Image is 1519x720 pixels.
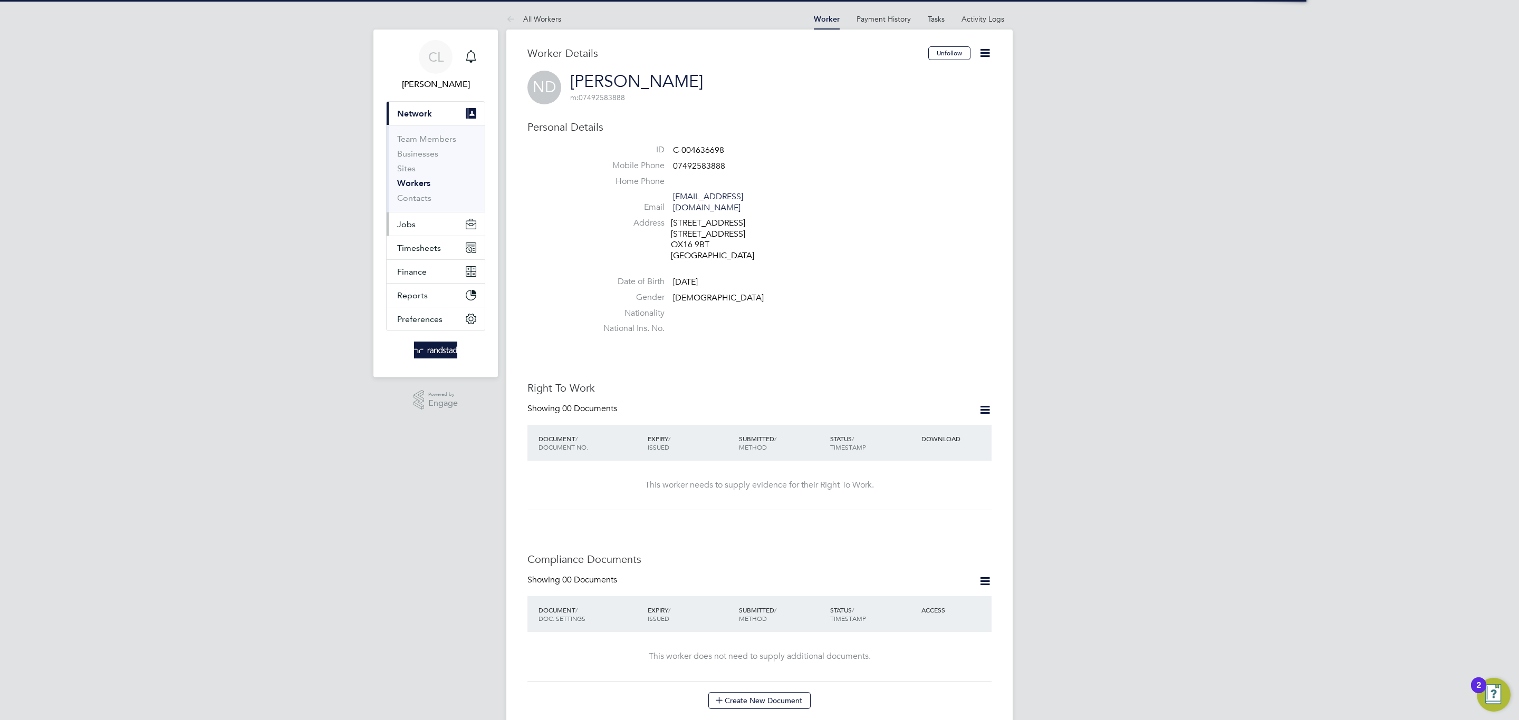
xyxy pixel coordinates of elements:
[668,606,670,614] span: /
[774,606,776,614] span: /
[428,390,458,399] span: Powered by
[387,236,485,259] button: Timesheets
[708,692,811,709] button: Create New Document
[386,342,485,358] a: Go to home page
[414,390,458,410] a: Powered byEngage
[397,267,427,277] span: Finance
[928,14,945,24] a: Tasks
[739,614,767,622] span: METHOD
[648,443,669,451] span: ISSUED
[527,575,619,586] div: Showing
[814,15,840,24] a: Worker
[397,243,441,253] span: Timesheets
[527,403,619,414] div: Showing
[539,443,588,451] span: DOCUMENT NO.
[387,102,485,125] button: Network
[828,429,919,456] div: STATUS
[852,606,854,614] span: /
[591,202,665,213] label: Email
[673,145,724,155] span: C-004636698
[527,71,561,104] span: ND
[538,480,981,491] div: This worker needs to supply evidence for their Right To Work.
[739,443,767,451] span: METHOD
[414,342,458,358] img: randstad-logo-retina.png
[562,575,617,585] span: 00 Documents
[397,290,428,300] span: Reports
[1477,678,1511,712] button: Open Resource Center, 2 new notifications
[527,552,992,566] h3: Compliance Documents
[428,50,444,64] span: CL
[397,219,416,229] span: Jobs
[962,14,1004,24] a: Activity Logs
[386,40,485,91] a: CL[PERSON_NAME]
[527,46,928,60] h3: Worker Details
[591,308,665,319] label: Nationality
[397,314,443,324] span: Preferences
[387,125,485,212] div: Network
[591,160,665,171] label: Mobile Phone
[570,71,703,92] a: [PERSON_NAME]
[397,109,432,119] span: Network
[673,161,725,171] span: 07492583888
[1476,685,1481,699] div: 2
[387,284,485,307] button: Reports
[570,93,579,102] span: m:
[373,30,498,377] nav: Main navigation
[562,403,617,414] span: 00 Documents
[671,218,771,261] div: [STREET_ADDRESS] [STREET_ADDRESS] OX16 9BT [GEOGRAPHIC_DATA]
[397,193,431,203] a: Contacts
[673,191,743,213] a: [EMAIL_ADDRESS][DOMAIN_NAME]
[536,600,645,628] div: DOCUMENT
[591,323,665,334] label: National Ins. No.
[387,212,485,236] button: Jobs
[536,429,645,456] div: DOCUMENT
[591,276,665,287] label: Date of Birth
[397,163,416,173] a: Sites
[575,434,578,443] span: /
[919,600,992,619] div: ACCESS
[645,600,736,628] div: EXPIRY
[386,78,485,91] span: Charlotte Lockeridge
[428,399,458,408] span: Engage
[736,429,828,456] div: SUBMITTED
[397,178,430,188] a: Workers
[527,120,992,134] h3: Personal Details
[857,14,911,24] a: Payment History
[919,429,992,448] div: DOWNLOAD
[387,307,485,330] button: Preferences
[673,277,698,287] span: [DATE]
[506,14,561,24] a: All Workers
[668,434,670,443] span: /
[852,434,854,443] span: /
[673,293,764,303] span: [DEMOGRAPHIC_DATA]
[539,614,585,622] span: DOC. SETTINGS
[648,614,669,622] span: ISSUED
[828,600,919,628] div: STATUS
[527,381,992,395] h3: Right To Work
[387,260,485,283] button: Finance
[591,176,665,187] label: Home Phone
[736,600,828,628] div: SUBMITTED
[397,134,456,144] a: Team Members
[928,46,970,60] button: Unfollow
[830,614,866,622] span: TIMESTAMP
[397,149,438,159] a: Businesses
[645,429,736,456] div: EXPIRY
[570,93,625,102] span: 07492583888
[830,443,866,451] span: TIMESTAMP
[591,144,665,155] label: ID
[591,218,665,229] label: Address
[538,651,981,662] div: This worker does not need to supply additional documents.
[774,434,776,443] span: /
[591,292,665,303] label: Gender
[575,606,578,614] span: /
